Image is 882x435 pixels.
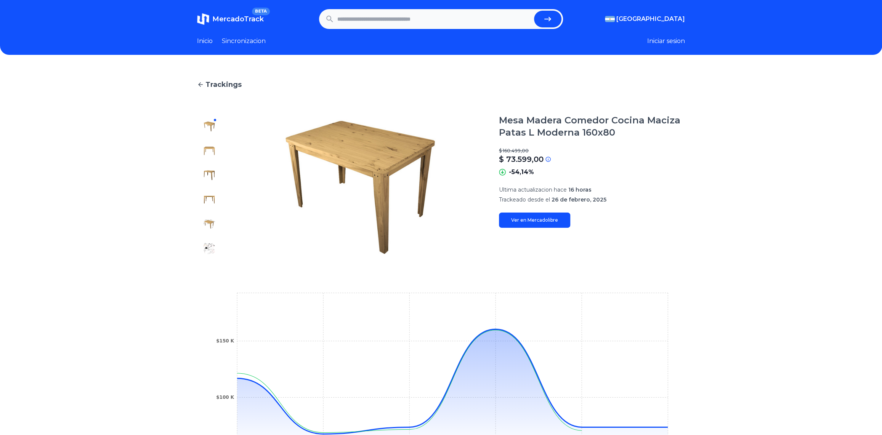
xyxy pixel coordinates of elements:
[203,242,215,254] img: Mesa Madera Comedor Cocina Maciza Patas L Moderna 160x80
[605,16,615,22] img: Argentina
[568,186,592,193] span: 16 horas
[203,194,215,206] img: Mesa Madera Comedor Cocina Maciza Patas L Moderna 160x80
[216,338,234,344] tspan: $150 K
[197,79,685,90] a: Trackings
[212,15,264,23] span: MercadoTrack
[499,148,685,154] p: $ 160.499,00
[237,114,484,261] img: Mesa Madera Comedor Cocina Maciza Patas L Moderna 160x80
[616,14,685,24] span: [GEOGRAPHIC_DATA]
[552,196,606,203] span: 26 de febrero, 2025
[216,395,234,400] tspan: $100 K
[647,37,685,46] button: Iniciar sesion
[197,13,209,25] img: MercadoTrack
[499,196,550,203] span: Trackeado desde el
[252,8,270,15] span: BETA
[203,120,215,133] img: Mesa Madera Comedor Cocina Maciza Patas L Moderna 160x80
[509,168,534,177] p: -54,14%
[499,186,567,193] span: Ultima actualizacion hace
[605,14,685,24] button: [GEOGRAPHIC_DATA]
[499,213,570,228] a: Ver en Mercadolibre
[499,154,544,165] p: $ 73.599,00
[205,79,242,90] span: Trackings
[499,114,685,139] h1: Mesa Madera Comedor Cocina Maciza Patas L Moderna 160x80
[197,37,213,46] a: Inicio
[222,37,266,46] a: Sincronizacion
[203,145,215,157] img: Mesa Madera Comedor Cocina Maciza Patas L Moderna 160x80
[203,218,215,230] img: Mesa Madera Comedor Cocina Maciza Patas L Moderna 160x80
[197,13,264,25] a: MercadoTrackBETA
[203,169,215,181] img: Mesa Madera Comedor Cocina Maciza Patas L Moderna 160x80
